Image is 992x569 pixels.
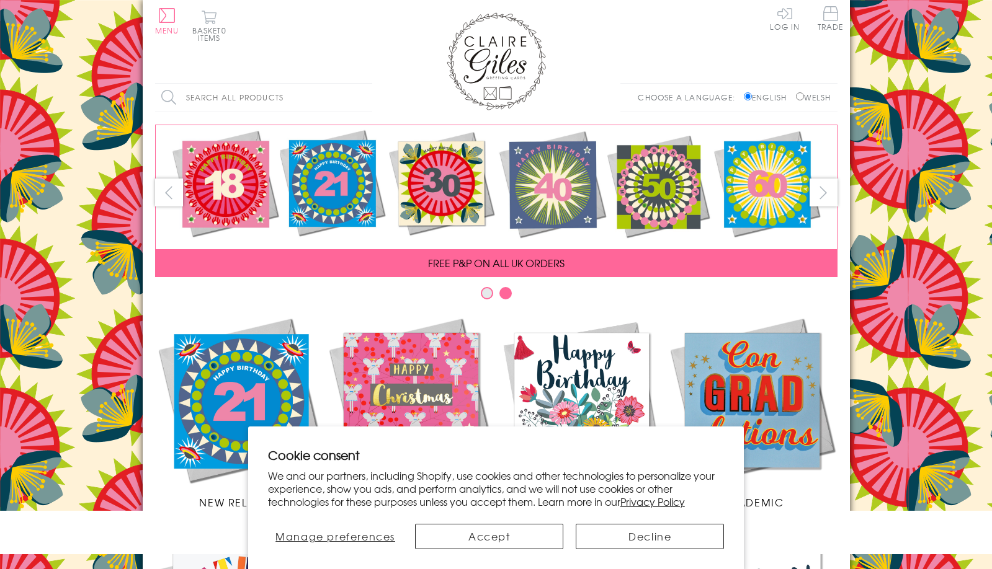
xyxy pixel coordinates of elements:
[268,469,725,508] p: We and our partners, including Shopify, use cookies and other technologies to personalize your ex...
[326,315,496,509] a: Christmas
[415,524,563,549] button: Accept
[155,286,838,306] div: Carousel Pagination
[810,179,838,206] button: next
[268,524,403,549] button: Manage preferences
[155,25,179,36] span: Menu
[155,84,372,112] input: Search all products
[720,495,784,509] span: Academic
[360,84,372,112] input: Search
[481,287,493,299] button: Carousel Page 1
[638,92,741,103] p: Choose a language:
[428,255,565,270] span: FREE P&P ON ALL UK ORDERS
[155,8,179,34] button: Menu
[275,529,395,544] span: Manage preferences
[199,495,280,509] span: New Releases
[576,524,724,549] button: Decline
[796,92,804,100] input: Welsh
[744,92,752,100] input: English
[155,315,326,509] a: New Releases
[499,287,512,299] button: Carousel Page 2 (Current Slide)
[796,92,831,103] label: Welsh
[155,179,183,206] button: prev
[268,446,725,464] h2: Cookie consent
[192,10,226,42] button: Basket0 items
[770,6,800,30] a: Log In
[496,315,667,509] a: Birthdays
[198,25,226,43] span: 0 items
[447,12,546,110] img: Claire Giles Greetings Cards
[744,92,793,103] label: English
[818,6,844,33] a: Trade
[620,494,685,509] a: Privacy Policy
[818,6,844,30] span: Trade
[667,315,838,509] a: Academic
